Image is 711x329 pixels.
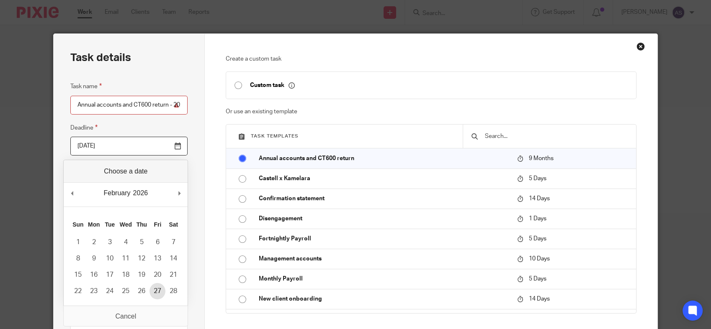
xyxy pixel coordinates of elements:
span: 14 Days [529,196,550,201]
label: Deadline [70,123,98,133]
p: Management accounts [259,255,509,263]
button: 23 [86,283,102,299]
div: 2026 [132,187,149,199]
button: 28 [165,283,181,299]
button: 22 [70,283,86,299]
p: Or use an existing template [226,107,636,116]
button: 1 [70,234,86,250]
abbr: Tuesday [105,221,115,228]
button: 24 [102,283,118,299]
button: 4 [118,234,134,250]
button: 20 [149,267,165,283]
div: Close this dialog window [636,42,645,51]
button: Next Month [175,187,183,199]
button: Previous Month [68,187,76,199]
span: 9 Months [529,156,554,161]
p: Annual accounts and CT600 return [77,321,180,329]
abbr: Saturday [169,221,178,228]
button: 13 [149,250,165,267]
abbr: Wednesday [120,221,132,228]
abbr: Friday [154,221,161,228]
button: 15 [70,267,86,283]
p: Disengagement [259,214,509,223]
p: New client onboarding [259,295,509,303]
button: 9 [86,250,102,267]
p: Monthly Payroll [259,275,509,283]
p: Custom task [250,82,295,89]
button: 11 [118,250,134,267]
span: Task templates [251,134,299,138]
button: 17 [102,267,118,283]
button: 25 [118,283,134,299]
button: 7 [165,234,181,250]
button: 19 [134,267,149,283]
span: 10 Days [529,256,550,262]
button: 10 [102,250,118,267]
button: 14 [165,250,181,267]
span: 5 Days [529,236,546,242]
button: 21 [165,267,181,283]
p: Castell x Kamelara [259,174,509,183]
button: 3 [102,234,118,250]
abbr: Sunday [72,221,83,228]
button: 12 [134,250,149,267]
button: 2 [86,234,102,250]
span: 14 Days [529,296,550,302]
abbr: Monday [88,221,100,228]
p: Task template [77,310,180,316]
button: 6 [149,234,165,250]
input: Task name [70,96,187,115]
button: 18 [118,267,134,283]
p: Confirmation statement [259,194,509,203]
p: Create a custom task [226,55,636,63]
span: 1 Days [529,216,546,222]
input: Use the arrow keys to pick a date [70,137,187,156]
h2: Task details [70,51,131,65]
span: 5 Days [529,176,546,181]
button: 27 [149,283,165,299]
p: Fortnightly Payroll [259,235,509,243]
abbr: Thursday [137,221,147,228]
label: Task name [70,82,102,91]
p: Annual accounts and CT600 return [259,154,509,163]
span: 5 Days [529,276,546,282]
button: 16 [86,267,102,283]
button: 8 [70,250,86,267]
button: 5 [134,234,149,250]
div: February [103,187,132,199]
button: 26 [134,283,149,299]
input: Search... [484,132,627,141]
